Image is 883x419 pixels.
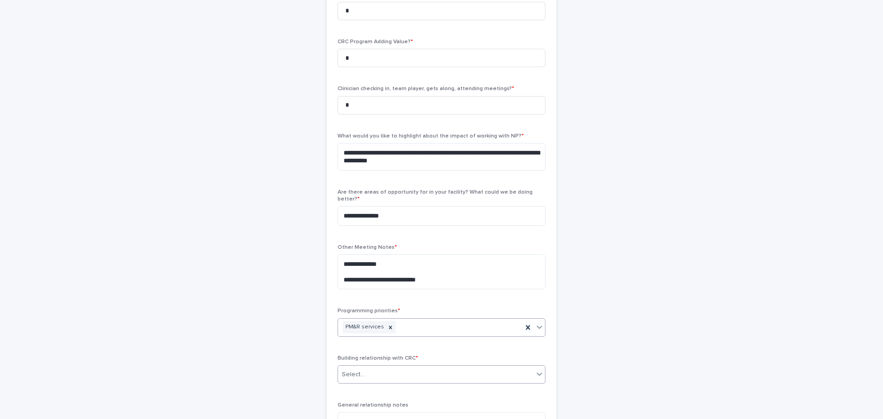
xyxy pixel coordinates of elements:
span: CRC Program Adding Value? [338,39,413,45]
span: Programming priorities [338,308,400,314]
div: PM&R services [343,321,385,333]
span: Clinician checking in, team player, gets along, attending meetings? [338,86,514,92]
span: General relationship notes [338,402,408,408]
span: Are there areas of opportunity for in your facility? What could we be doing better? [338,189,533,201]
span: Other Meeting Notes [338,245,397,250]
span: What would you like to highlight about the impact of working with NP? [338,133,524,139]
span: Building relationship with CRC [338,356,418,361]
div: Select... [342,370,365,379]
